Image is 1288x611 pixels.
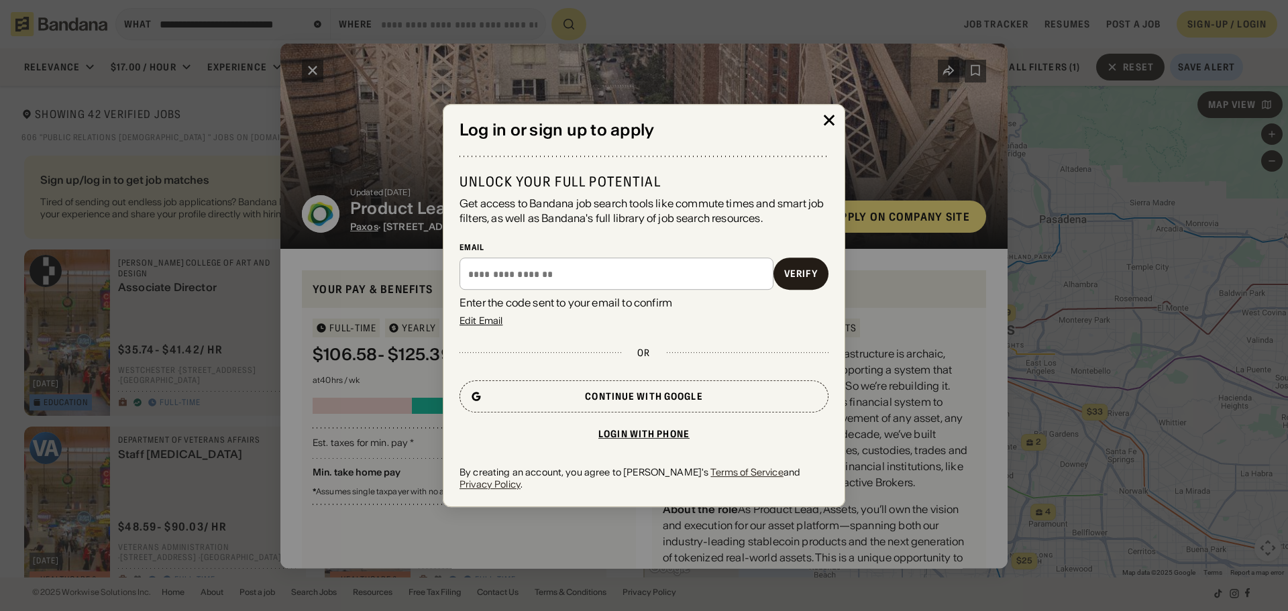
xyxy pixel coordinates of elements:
[460,196,828,226] div: Get access to Bandana job search tools like commute times and smart job filters, as well as Banda...
[460,466,828,490] div: By creating an account, you agree to [PERSON_NAME]'s and .
[460,173,828,190] div: Unlock your full potential
[460,295,828,310] div: Enter the code sent to your email to confirm
[460,121,828,140] div: Log in or sign up to apply
[710,466,783,478] a: Terms of Service
[460,316,502,325] div: Edit Email
[460,478,521,490] a: Privacy Policy
[784,269,818,278] div: Verify
[637,347,650,359] div: or
[585,392,702,401] div: Continue with Google
[598,429,690,439] div: Login with phone
[460,242,828,253] div: Email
